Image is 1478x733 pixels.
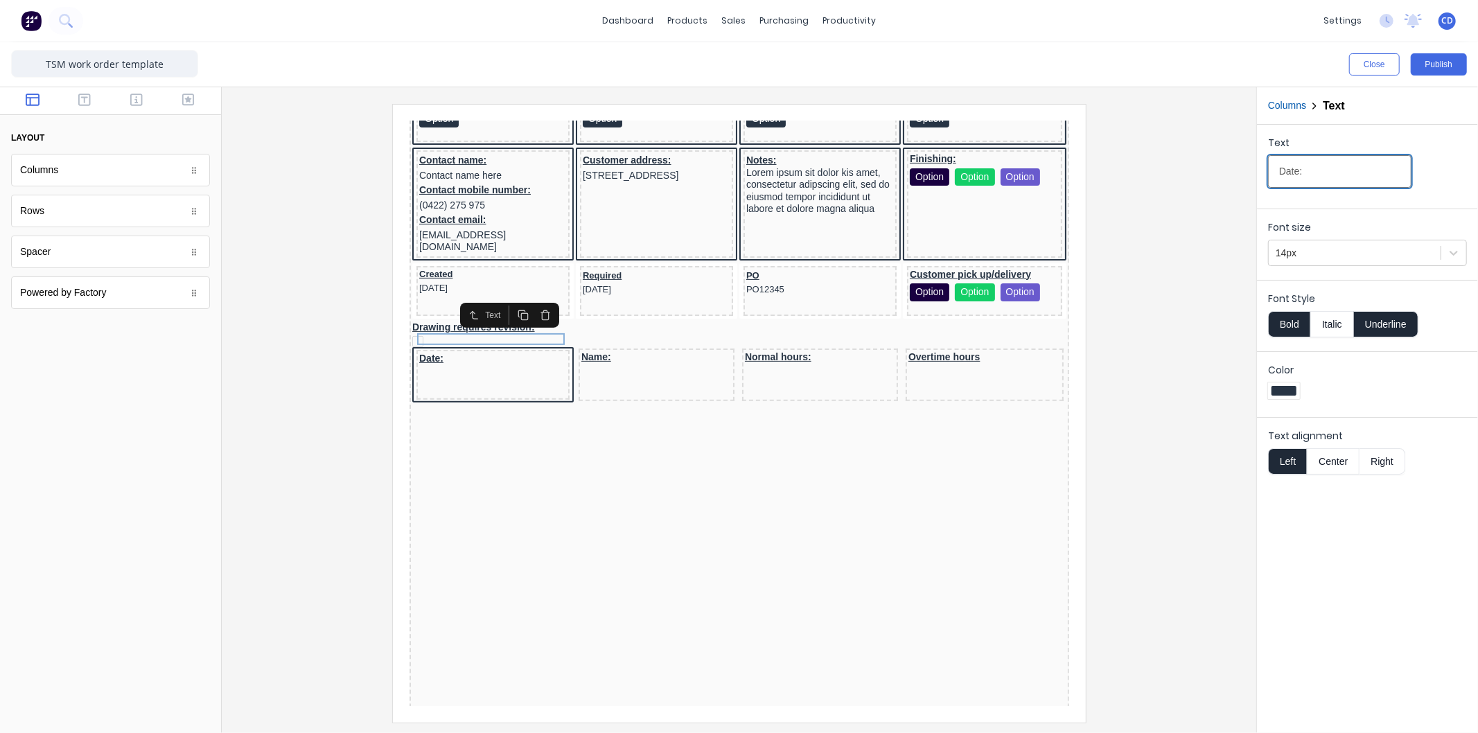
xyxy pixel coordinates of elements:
div: Required[DATE] [173,148,321,176]
button: Publish [1411,53,1467,76]
div: Rows [20,204,44,218]
img: Factory [21,10,42,31]
button: Delete [125,184,147,204]
h2: Text [1323,99,1345,112]
button: Columns [1268,98,1306,113]
div: Columns [20,163,58,177]
button: Bold [1268,311,1310,337]
button: Underline [1354,311,1418,337]
div: Finishing:OptionOptionOption [500,32,650,64]
label: Color [1268,363,1467,377]
div: settings [1317,10,1369,31]
button: Italic [1310,311,1354,337]
a: dashboard [595,10,660,31]
button: Select parent [53,184,76,204]
div: sales [714,10,753,31]
div: Drawing requires revision: [3,200,657,227]
div: Date:Name:Normal hours:Overtime hours [3,226,657,284]
div: Contact name:Contact name hereContact mobile number:(0422) 275 975Contact email:[EMAIL_ADDRESS][D... [3,26,657,142]
div: Notes:Lorem ipsum sit dolor kis amet, consectetur adipscing elit, sed do eiusmod tempor incididun... [337,32,484,96]
label: Font Style [1268,292,1467,306]
div: Spacer [20,245,51,259]
div: Text [1268,136,1411,155]
button: Center [1307,448,1360,475]
div: Customer address:[STREET_ADDRESS] [173,32,321,62]
input: Enter template name here [11,50,198,78]
button: Duplicate [103,184,125,204]
label: Font size [1268,220,1467,234]
div: Contact email:[EMAIL_ADDRESS][DOMAIN_NAME] [10,91,157,134]
label: Text alignment [1268,429,1467,443]
button: Right [1360,448,1405,475]
div: Date: [10,231,157,244]
div: purchasing [753,10,816,31]
div: Customer pick up/deliveryOptionOptionOption [500,148,650,180]
div: POPO12345 [337,148,484,176]
div: Rows [11,195,210,227]
div: Normal hours: [335,230,486,242]
button: Close [1349,53,1400,76]
div: products [660,10,714,31]
div: layout [11,132,44,144]
div: Columns [11,154,210,186]
div: Name: [172,230,322,242]
input: Text [1268,155,1411,188]
button: layout [11,126,210,150]
div: Text [76,188,96,200]
div: Created[DATE] [10,148,157,173]
div: Overtime hours [499,230,651,242]
div: Spacer [11,236,210,268]
span: CD [1441,15,1453,27]
button: Left [1268,448,1307,475]
div: Created[DATE]Required[DATE]POPO12345Customer pick up/deliveryOptionOptionOption [3,142,657,200]
div: Powered by Factory [20,285,107,300]
div: productivity [816,10,883,31]
div: Contact mobile number:(0422) 275 975 [10,62,157,91]
div: Contact name:Contact name here [10,32,157,62]
div: Powered by Factory [11,276,210,309]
